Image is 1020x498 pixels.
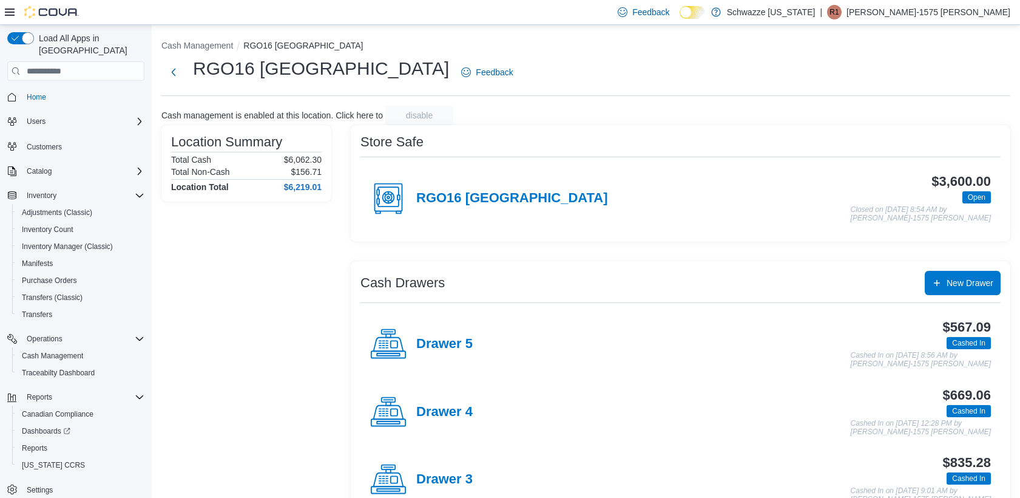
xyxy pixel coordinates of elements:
h3: $835.28 [943,455,991,470]
span: New Drawer [947,277,993,289]
span: Adjustments (Classic) [17,205,144,220]
a: Transfers (Classic) [17,290,87,305]
button: Inventory [22,188,61,203]
button: RGO16 [GEOGRAPHIC_DATA] [243,41,363,50]
span: Reports [17,441,144,455]
button: Next [161,60,186,84]
span: [US_STATE] CCRS [22,460,85,470]
p: Cash management is enabled at this location. Click here to [161,111,383,120]
a: Reports [17,441,52,455]
a: Manifests [17,256,58,271]
h4: Drawer 5 [416,336,473,352]
span: Cash Management [22,351,83,361]
span: Reports [22,443,47,453]
span: Manifests [17,256,144,271]
span: Feedback [632,6,669,18]
span: Canadian Compliance [22,409,93,419]
h3: $669.06 [943,388,991,403]
a: Transfers [17,307,57,322]
button: Reports [2,389,149,406]
span: Reports [27,392,52,402]
button: [US_STATE] CCRS [12,457,149,474]
a: Cash Management [17,349,88,363]
button: Operations [2,330,149,347]
span: Open [962,191,991,203]
h1: RGO16 [GEOGRAPHIC_DATA] [193,56,449,81]
button: Cash Management [12,347,149,364]
h4: RGO16 [GEOGRAPHIC_DATA] [416,191,608,206]
span: Reports [22,390,144,404]
span: Customers [22,138,144,154]
span: Cashed In [947,337,991,349]
h3: Cash Drawers [360,276,445,290]
span: Open [968,192,985,203]
p: Closed on [DATE] 8:54 AM by [PERSON_NAME]-1575 [PERSON_NAME] [851,206,991,222]
span: Home [27,92,46,102]
span: disable [406,109,433,121]
span: Users [27,117,46,126]
span: Canadian Compliance [17,407,144,421]
span: Inventory Count [22,225,73,234]
h3: Store Safe [360,135,424,149]
button: Inventory [2,187,149,204]
button: Operations [22,332,67,346]
span: Cashed In [952,338,985,349]
button: Users [2,113,149,130]
span: Cashed In [947,405,991,417]
h4: Location Total [171,182,229,192]
span: Feedback [476,66,513,78]
div: Rebecca-1575 Pietz [827,5,842,19]
span: R1 [829,5,839,19]
h6: Total Cash [171,155,211,165]
span: Settings [27,485,53,495]
button: Catalog [22,164,56,179]
h3: Location Summary [171,135,282,149]
h4: Drawer 4 [416,404,473,420]
p: Cashed In on [DATE] 8:56 AM by [PERSON_NAME]-1575 [PERSON_NAME] [851,352,991,368]
button: Cash Management [161,41,233,50]
span: Inventory [22,188,144,203]
button: disable [385,106,453,125]
p: Cashed In on [DATE] 12:28 PM by [PERSON_NAME]-1575 [PERSON_NAME] [851,420,991,436]
a: Inventory Count [17,222,78,237]
a: Home [22,90,51,104]
span: Operations [22,332,144,346]
button: Purchase Orders [12,272,149,289]
p: [PERSON_NAME]-1575 [PERSON_NAME] [846,5,1010,19]
a: Dashboards [12,423,149,440]
span: Purchase Orders [17,273,144,288]
span: Inventory [27,191,56,200]
a: Adjustments (Classic) [17,205,97,220]
span: Inventory Manager (Classic) [22,242,113,251]
a: Dashboards [17,424,75,438]
span: Dashboards [17,424,144,438]
span: Traceabilty Dashboard [17,366,144,380]
button: Reports [22,390,57,404]
a: [US_STATE] CCRS [17,458,90,472]
span: Transfers (Classic) [17,290,144,305]
img: Cova [24,6,79,18]
button: Inventory Count [12,221,149,238]
button: Manifests [12,255,149,272]
span: Traceabilty Dashboard [22,368,95,378]
span: Dashboards [22,426,70,436]
span: Manifests [22,259,53,268]
span: Operations [27,334,62,344]
button: Customers [2,137,149,155]
span: Catalog [22,164,144,179]
h3: $3,600.00 [931,174,991,189]
button: Traceabilty Dashboard [12,364,149,381]
button: New Drawer [925,271,1001,295]
span: Home [22,89,144,104]
button: Catalog [2,163,149,180]
p: $156.71 [291,167,322,177]
span: Transfers (Classic) [22,293,83,302]
button: Home [2,88,149,106]
h4: Drawer 3 [416,472,473,488]
a: Customers [22,140,67,154]
button: Users [22,114,50,129]
span: Load All Apps in [GEOGRAPHIC_DATA] [34,32,144,56]
button: Canadian Compliance [12,406,149,423]
span: Cashed In [952,473,985,484]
